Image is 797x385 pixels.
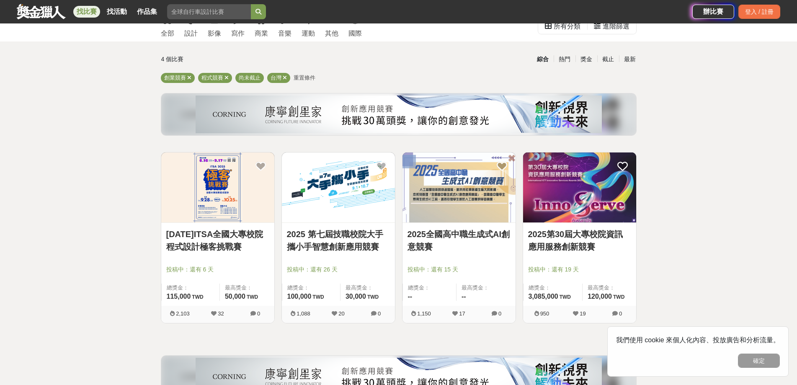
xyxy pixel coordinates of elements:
a: 2025全國高中職生成式AI創意競賽 [408,228,511,253]
div: 設計 [184,28,198,39]
div: 綜合 [532,52,554,67]
span: 100,000 [287,293,312,300]
span: 程式競賽 [201,75,223,81]
span: 2,103 [176,310,190,317]
div: 進階篩選 [603,18,629,35]
span: 50,000 [225,293,245,300]
a: 設計 [184,10,198,41]
span: 投稿中：還有 6 天 [166,265,269,274]
span: 總獎金： [167,284,214,292]
button: 確定 [738,354,780,368]
span: TWD [192,294,203,300]
div: 寫作 [231,28,245,39]
span: 創業競賽 [164,75,186,81]
span: 總獎金： [529,284,578,292]
a: [DATE]ITSA全國大專校院程式設計極客挑戰賽 [166,228,269,253]
a: 2025 第七屆技職校院大手攜小手智慧創新應用競賽 [287,228,390,253]
span: TWD [613,294,624,300]
img: Cover Image [161,152,274,222]
a: 辦比賽 [692,5,734,19]
span: 投稿中：還有 19 天 [528,265,631,274]
a: 2025第30屆大專校院資訊應用服務創新競賽 [528,228,631,253]
img: 450e0687-a965-40c0-abf0-84084e733638.png [196,96,602,133]
span: 投稿中：還有 26 天 [287,265,390,274]
span: -- [408,293,413,300]
span: 120,000 [588,293,612,300]
span: 台灣 [271,75,281,81]
img: Cover Image [402,152,516,222]
a: 作品集 [134,6,160,18]
a: 其他 [325,10,338,41]
div: 其他 [325,28,338,39]
span: 最高獎金： [588,284,631,292]
span: 3,085,000 [529,293,558,300]
div: 運動 [302,28,315,39]
span: 0 [378,310,381,317]
span: 32 [218,310,224,317]
a: 運動 [302,10,315,41]
div: 所有分類 [554,18,580,35]
div: 登入 / 註冊 [738,5,780,19]
span: 1,150 [417,310,431,317]
a: 全部 [161,10,174,41]
span: 17 [459,310,465,317]
img: Cover Image [282,152,395,222]
a: 音樂 [278,10,291,41]
span: 我們使用 cookie 來個人化內容、投放廣告和分析流量。 [616,336,780,344]
span: 尚未截止 [239,75,261,81]
div: 商業 [255,28,268,39]
span: TWD [560,294,571,300]
div: 全部 [161,28,174,39]
span: 0 [619,310,622,317]
span: 0 [257,310,260,317]
span: 最高獎金： [346,284,390,292]
div: 音樂 [278,28,291,39]
div: 截止 [597,52,619,67]
div: 國際 [348,28,362,39]
span: 投稿中：還有 15 天 [408,265,511,274]
a: 找活動 [103,6,130,18]
img: Cover Image [523,152,636,222]
a: 寫作 [231,10,245,41]
input: 全球自行車設計比賽 [167,4,251,19]
span: 20 [338,310,344,317]
span: 0 [498,310,501,317]
span: 19 [580,310,585,317]
a: 找比賽 [73,6,100,18]
div: 熱門 [554,52,575,67]
span: 最高獎金： [225,284,269,292]
span: 重置條件 [294,75,315,81]
a: 商業 [255,10,268,41]
span: 115,000 [167,293,191,300]
span: TWD [247,294,258,300]
div: 獎金 [575,52,597,67]
div: 最新 [619,52,641,67]
span: 最高獎金： [462,284,511,292]
span: -- [462,293,466,300]
span: TWD [312,294,324,300]
div: 影像 [208,28,221,39]
span: TWD [367,294,379,300]
a: 國際 [348,10,362,41]
span: 30,000 [346,293,366,300]
span: 950 [540,310,549,317]
div: 4 個比賽 [161,52,319,67]
span: 總獎金： [287,284,335,292]
span: 總獎金： [408,284,451,292]
a: 影像 [208,10,221,41]
span: 1,088 [297,310,310,317]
